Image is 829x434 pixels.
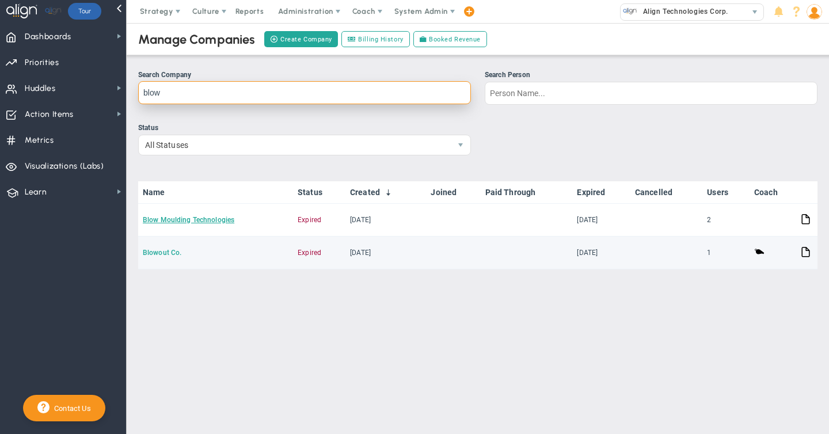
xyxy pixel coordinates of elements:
div: Search Company [138,70,471,81]
span: Strategy [140,7,173,16]
span: Dashboards [25,25,71,49]
td: 2 [702,204,750,237]
span: Huddles [25,77,56,101]
span: Expired [298,249,321,257]
input: Search Person [485,82,817,105]
span: select [451,135,470,155]
span: Visualizations (Labs) [25,154,104,178]
span: Align Technologies Corp. [637,4,728,19]
button: Create Company [264,31,338,47]
a: Expired [577,188,625,197]
a: Joined [431,188,476,197]
td: 1 [702,237,750,269]
img: 10991.Company.photo [623,4,637,18]
div: Status [138,123,471,134]
td: [DATE] [572,237,630,269]
a: Users [707,188,744,197]
img: 50249.Person.photo [807,4,822,20]
span: Action Items [25,102,74,127]
span: Contact Us [50,404,91,413]
a: Paid Through [485,188,568,197]
span: Culture [192,7,219,16]
span: Administration [278,7,333,16]
span: Metrics [25,128,54,153]
a: Created [350,188,421,197]
span: Coach [352,7,375,16]
span: System Admin [394,7,448,16]
span: Expired [298,216,321,224]
a: Blow Moulding Technologies [143,216,234,224]
a: Status [298,188,341,197]
input: Search Company [138,81,471,104]
td: [DATE] [345,237,426,269]
a: Booked Revenue [413,31,487,47]
a: Cancelled [635,188,698,197]
a: Blowout Co. [143,249,181,257]
span: select [747,4,763,20]
span: Learn [25,180,47,204]
a: Name [143,188,288,197]
span: All Statuses [139,135,451,155]
td: [DATE] [345,204,426,237]
div: Manage Companies [138,32,256,47]
a: Coach [754,188,791,197]
td: [DATE] [572,204,630,237]
span: Priorities [25,51,59,75]
a: Billing History [341,31,410,47]
div: Search Person [485,70,817,81]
